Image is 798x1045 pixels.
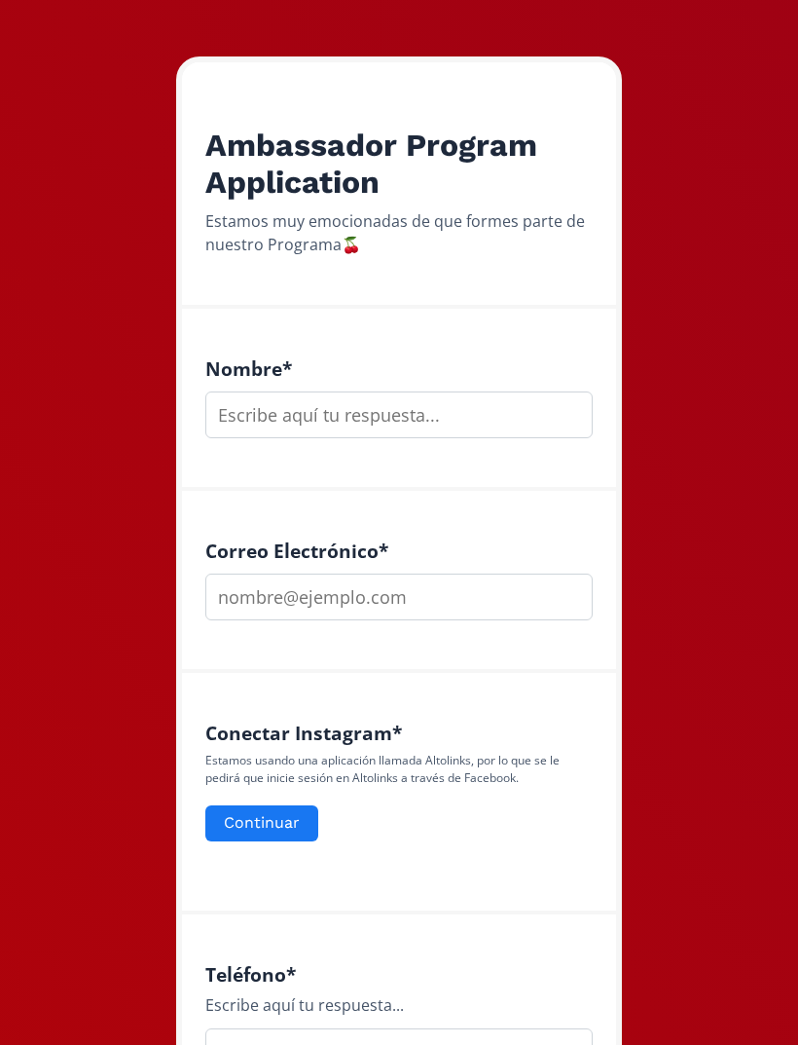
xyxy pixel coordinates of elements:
p: Estamos usando una aplicación llamada Altolinks, por lo que se le pedirá que inicie sesión en Alt... [205,752,593,787]
div: Estamos muy emocionadas de que formes parte de nuestro Programa🍒 [205,209,593,256]
div: Escribe aquí tu respuesta... [205,993,593,1017]
h4: Teléfono * [205,963,593,986]
input: Escribe aquí tu respuesta... [205,392,593,438]
h2: Ambassador Program Application [205,127,593,202]
button: Continuar [205,805,318,841]
h4: Nombre * [205,357,593,380]
input: nombre@ejemplo.com [205,574,593,620]
h4: Correo Electrónico * [205,540,593,562]
h4: Conectar Instagram * [205,722,593,744]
